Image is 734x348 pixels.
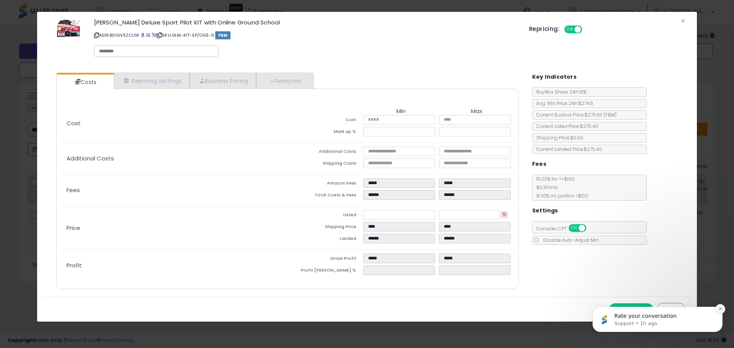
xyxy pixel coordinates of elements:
th: Max [439,108,515,115]
img: 51VmbqclUpL._SL60_.jpg [57,19,80,37]
td: Shipping Price [287,222,363,234]
iframe: Intercom notifications message [581,259,734,344]
h5: Fees [532,159,547,169]
img: Profile image for Support [17,55,29,67]
th: Min [363,108,439,115]
p: Fees [60,187,287,193]
span: Avg. Win Price 24h: $274.11 [533,100,593,107]
p: Profit [60,262,287,269]
span: OFF [585,225,597,231]
h5: Settings [532,206,558,215]
td: Additional Costs [287,147,363,159]
td: Landed [287,234,363,246]
a: Analytics [256,73,313,89]
td: Gross Profit [287,254,363,265]
td: Shipping Costs [287,159,363,170]
span: FBM [215,31,231,39]
a: Business Pricing [190,73,257,89]
button: Dismiss notification [134,45,144,55]
td: Listed [287,210,363,222]
h5: Repricing: [529,26,560,32]
span: Disable Auto-Adjust Min [539,237,599,243]
span: ON [565,26,575,33]
a: Repricing Settings [114,73,190,89]
span: Current Listed Price: $275.40 [533,123,598,129]
td: Profit [PERSON_NAME] % [287,265,363,277]
span: Consider CPT: [533,225,596,232]
span: $273.90 [585,112,617,118]
span: 15.00 % for <= $100 [533,176,588,199]
p: Additional Costs [60,155,287,162]
span: BuyBox Share 24h: 61% [533,89,586,95]
h3: [PERSON_NAME] Deluxe Sport Pilot KIT with Online Ground School [94,19,518,25]
p: Rate your conversation [33,54,132,62]
td: Mark up % [287,127,363,139]
p: Message from Support, sent 1h ago [33,62,132,68]
span: ( FBM ) [604,112,617,118]
span: Current Buybox Price: [533,112,617,118]
span: × [680,15,685,26]
p: ASIN: B01GVSZCUW | SKU: GLM-KIT-SP/OGS-D [94,29,518,41]
p: Cost [60,120,287,126]
span: 8.00 % on portion > $100 [533,193,588,199]
a: Costs [57,74,113,90]
span: Current Landed Price: $275.40 [533,146,602,152]
a: BuyBox page [141,32,145,38]
a: Your listing only [152,32,156,38]
span: Shipping Price: $0.00 [533,134,583,141]
td: Amazon Fees [287,178,363,190]
p: Price [60,225,287,231]
span: ON [569,225,579,231]
span: $0.30 min [533,184,558,191]
td: Cost [287,115,363,127]
div: message notification from Support, 1h ago. Rate your conversation [11,48,141,73]
span: OFF [581,26,593,33]
td: Total Costs & Fees [287,190,363,202]
a: All offer listings [146,32,150,38]
h5: Key Indicators [532,72,577,82]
